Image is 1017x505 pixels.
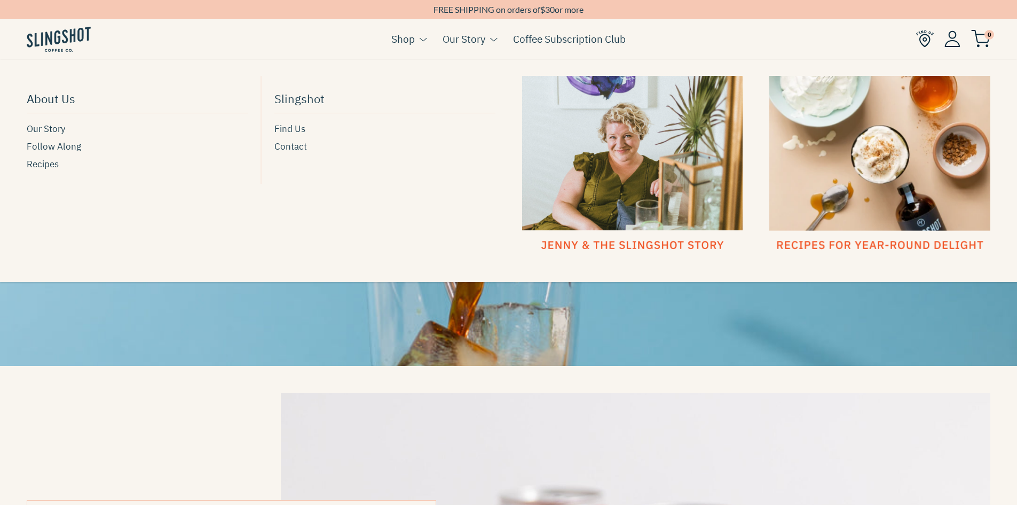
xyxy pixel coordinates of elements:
[971,30,990,48] img: cart
[27,157,59,172] span: Recipes
[443,31,485,47] a: Our Story
[513,31,626,47] a: Coffee Subscription Club
[984,30,994,40] span: 0
[274,139,495,154] a: Contact
[27,157,248,172] a: Recipes
[545,4,555,14] span: 30
[274,87,495,113] a: Slingshot
[274,122,305,136] span: Find Us
[27,122,248,136] a: Our Story
[27,87,248,113] a: About Us
[540,4,545,14] span: $
[274,122,495,136] a: Find Us
[944,30,960,47] img: Account
[27,139,248,154] a: Follow Along
[274,139,307,154] span: Contact
[274,89,325,108] span: Slingshot
[391,31,415,47] a: Shop
[916,30,934,48] img: Find Us
[971,33,990,45] a: 0
[27,89,75,108] span: About Us
[27,122,65,136] span: Our Story
[27,139,81,154] span: Follow Along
